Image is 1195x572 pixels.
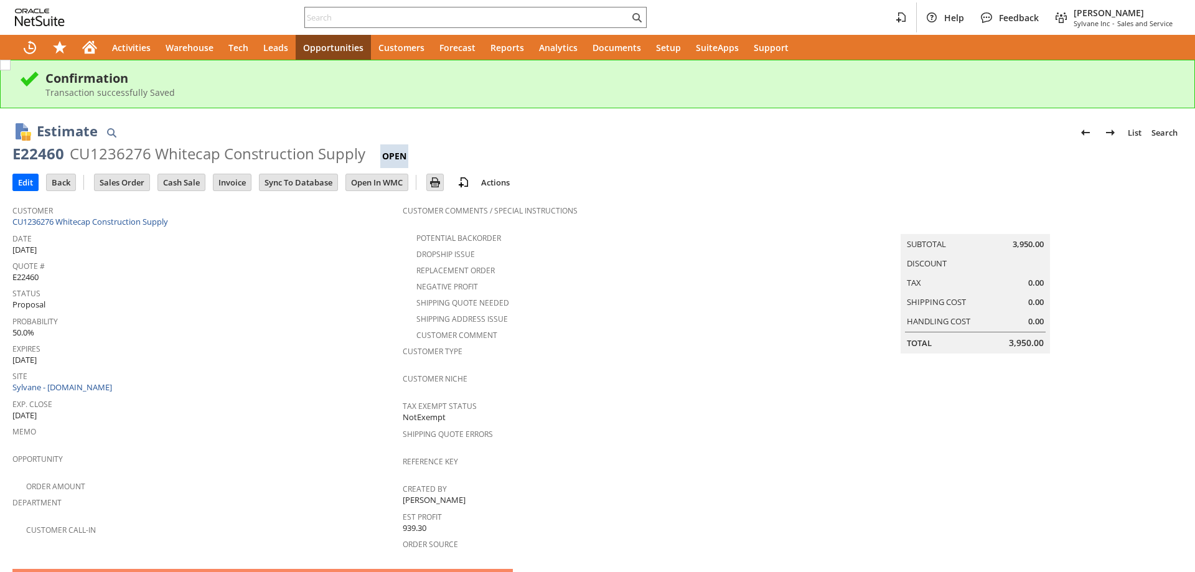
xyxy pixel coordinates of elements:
span: Opportunities [303,42,363,54]
a: CU1236276 Whitecap Construction Supply [12,216,171,227]
div: Transaction successfully Saved [45,87,1176,98]
a: Potential Backorder [416,233,501,243]
a: Opportunities [296,35,371,60]
a: Exp. Close [12,399,52,410]
span: 0.00 [1028,316,1044,327]
input: Cash Sale [158,174,205,190]
span: Documents [593,42,641,54]
a: Activities [105,35,158,60]
a: List [1123,123,1146,143]
a: Site [12,371,27,382]
a: Created By [403,484,447,494]
span: 50.0% [12,327,34,339]
input: Search [305,10,629,25]
span: Proposal [12,299,45,311]
div: CU1236276 Whitecap Construction Supply [70,144,365,164]
a: Order Source [403,539,458,550]
input: Open In WMC [346,174,408,190]
a: Analytics [532,35,585,60]
svg: logo [15,9,65,26]
a: Warehouse [158,35,221,60]
span: [DATE] [12,244,37,256]
a: Shipping Quote Errors [403,429,493,439]
span: Sylvane Inc [1074,19,1110,28]
a: Tech [221,35,256,60]
a: Home [75,35,105,60]
img: Next [1103,125,1118,140]
a: Customer Comment [416,330,497,340]
svg: Recent Records [22,40,37,55]
h1: Estimate [37,121,98,141]
span: SuiteApps [696,42,739,54]
div: E22460 [12,144,64,164]
a: Forecast [432,35,483,60]
a: Customer [12,205,53,216]
span: 0.00 [1028,277,1044,289]
a: SuiteApps [688,35,746,60]
a: Department [12,497,62,508]
a: Sylvane - [DOMAIN_NAME] [12,382,115,393]
span: Sales and Service [1117,19,1173,28]
div: Open [380,144,408,168]
span: 3,950.00 [1009,337,1044,349]
input: Print [427,174,443,190]
svg: Search [629,10,644,25]
span: Help [944,12,964,24]
a: Support [746,35,796,60]
input: Edit [13,174,38,190]
a: Discount [907,258,947,269]
img: Previous [1078,125,1093,140]
span: 3,950.00 [1013,238,1044,250]
a: Est Profit [403,512,442,522]
a: Actions [476,177,515,188]
span: Tech [228,42,248,54]
span: Leads [263,42,288,54]
a: Expires [12,344,40,354]
input: Back [47,174,75,190]
span: Feedback [999,12,1039,24]
a: Total [907,337,932,349]
a: Documents [585,35,649,60]
input: Invoice [213,174,251,190]
span: Setup [656,42,681,54]
span: NotExempt [403,411,446,423]
a: Leads [256,35,296,60]
img: add-record.svg [456,175,471,190]
svg: Shortcuts [52,40,67,55]
span: 0.00 [1028,296,1044,308]
span: [PERSON_NAME] [1074,7,1173,19]
a: Memo [12,426,36,437]
span: 939.30 [403,522,426,534]
a: Tax Exempt Status [403,401,477,411]
a: Customer Call-in [26,525,96,535]
div: Confirmation [45,70,1176,87]
a: Search [1146,123,1183,143]
span: [DATE] [12,410,37,421]
a: Negative Profit [416,281,478,292]
a: Date [12,233,32,244]
a: Shipping Address Issue [416,314,508,324]
img: Quick Find [104,125,119,140]
span: Analytics [539,42,578,54]
caption: Summary [901,214,1050,234]
a: Reports [483,35,532,60]
span: [DATE] [12,354,37,366]
a: Subtotal [907,238,946,250]
a: Opportunity [12,454,63,464]
a: Status [12,288,40,299]
a: Replacement Order [416,265,495,276]
a: Quote # [12,261,45,271]
img: Print [428,175,443,190]
a: Reference Key [403,456,458,467]
span: Activities [112,42,151,54]
a: Shipping Cost [907,296,966,307]
input: Sales Order [95,174,149,190]
a: Customer Type [403,346,462,357]
span: Forecast [439,42,476,54]
span: Warehouse [166,42,213,54]
input: Sync To Database [260,174,337,190]
svg: Home [82,40,97,55]
a: Shipping Quote Needed [416,298,509,308]
a: Customers [371,35,432,60]
a: Setup [649,35,688,60]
